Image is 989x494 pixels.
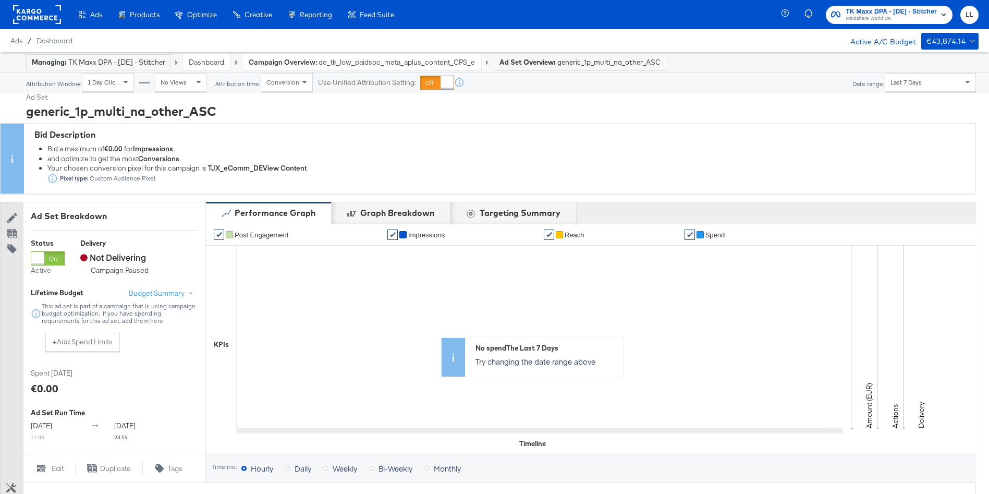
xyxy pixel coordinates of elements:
span: Spend [705,231,725,239]
div: Graph Breakdown [360,207,434,219]
span: [DATE] [31,421,52,430]
div: Ad Set Run Time [31,408,198,418]
div: Attribution time: [215,80,261,88]
span: Spent [DATE] [31,368,109,378]
strong: TJX_eComm_DE View Content [208,164,307,173]
button: Budget Summary [128,288,198,299]
div: Your chosen conversion pixel for this campaign is [47,164,970,184]
div: Performance Graph [235,207,315,219]
strong: €0.00 [104,144,123,154]
div: Lifetime Budget [31,288,106,298]
span: Ads [10,37,22,45]
div: Ad Set Breakdown [31,210,198,222]
span: generic_1p_multi_na_other_ASC [557,57,661,67]
span: Weekly [333,463,357,474]
a: ✔ [685,230,695,240]
div: Timeline: [211,463,237,471]
div: generic_1p_multi_na_other_ASC [26,102,976,120]
span: / [22,37,36,45]
span: Optimize [187,10,217,19]
div: Custom Audience Pixel [58,175,156,182]
span: Not Delivering [80,251,146,263]
sub: 23:59 [114,433,128,441]
div: €0.00 [31,381,58,396]
strong: Pixel type: [60,174,88,182]
div: Date range: [852,80,885,88]
span: Monthly [434,463,461,474]
button: €43,874.14 [921,33,979,50]
div: €43,874.14 [926,35,966,48]
strong: Managing: [32,58,67,66]
span: Hourly [251,463,273,474]
span: 1 Day Clicks [88,78,121,86]
span: Creative [245,10,272,19]
span: Reach [565,231,584,239]
button: Duplicate [75,462,143,475]
span: Ads [90,10,102,19]
span: LL [964,9,974,21]
span: Edit [52,464,64,474]
div: Bid Description [34,129,970,141]
strong: Conversions [138,154,179,163]
span: Last 7 Days [890,78,922,86]
span: generic_1p_multi_na_other_ASC [319,57,475,67]
a: ✔ [387,230,398,240]
a: Campaign Overview: de_tk_low_paidsoc_meta_aplus_content_CPS_ecomm_sep25-[PERSON_NAME] [249,57,475,67]
button: TK Maxx DPA - [DE] - StitcherMindshare World UK [826,6,953,24]
div: Delivery [80,238,159,248]
div: Ad Set [26,92,976,102]
a: ✔ [214,230,224,240]
p: Try changing the date range above [475,356,618,367]
span: Daily [295,463,311,474]
sub: 11:00 [31,433,44,441]
strong: Campaign Overview: [249,57,317,67]
a: ✔ [544,230,554,240]
div: Active A/C Budget [839,33,916,49]
div: This ad set is part of a campaign that is using campaign budget optimization. If you have spendin... [41,303,198,324]
span: Mindshare World UK [846,15,937,23]
span: Tags [168,464,182,474]
button: +Add Spend Limits [45,333,120,352]
sub: Campaign Paused [91,266,149,275]
a: Dashboard [36,37,72,45]
label: Use Unified Attribution Setting: [318,78,416,88]
span: and optimize to get the most . [47,154,181,163]
span: No Views [161,78,187,86]
span: Reporting [300,10,332,19]
button: Tags [143,462,195,475]
span: Duplicate [100,464,131,474]
span: Feed Suite [360,10,394,19]
div: Bid a maximum of for [47,144,970,154]
div: Targeting Summary [480,207,560,219]
label: Active [31,266,65,275]
span: [DATE] [114,421,136,430]
div: Status [31,238,65,248]
span: Bi-Weekly [378,463,412,474]
div: Attribution Window: [26,80,82,88]
div: TK Maxx DPA - [DE] - Stitcher [32,57,165,67]
span: Post Engagement [235,231,288,239]
span: Conversion [266,78,299,86]
span: Impressions [408,231,445,239]
span: Products [130,10,160,19]
strong: Ad Set Overview: [499,58,556,66]
span: TK Maxx DPA - [DE] - Stitcher [846,6,937,17]
strong: + [53,337,57,347]
a: Dashboard [189,57,224,67]
div: No spend The Last 7 Days [475,343,618,353]
button: LL [960,6,979,24]
strong: Impressions [133,144,173,154]
button: Edit [23,462,75,475]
